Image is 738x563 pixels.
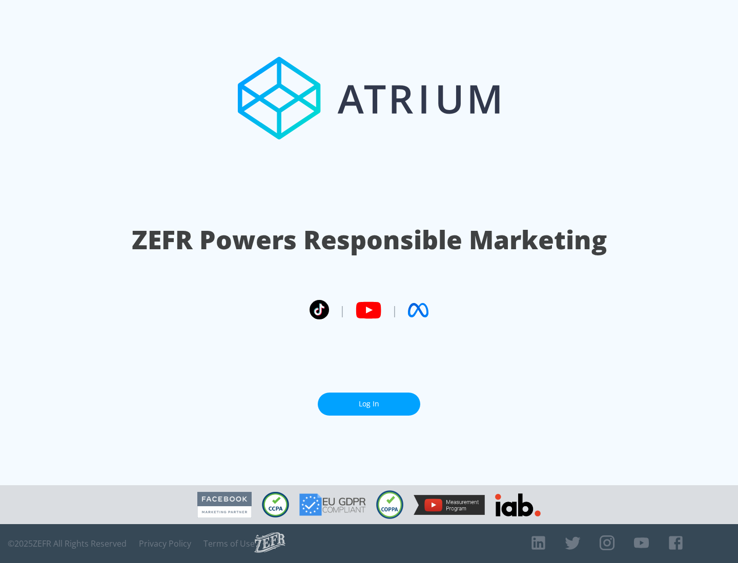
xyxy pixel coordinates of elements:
a: Log In [318,393,420,416]
h1: ZEFR Powers Responsible Marketing [132,222,607,257]
a: Privacy Policy [139,538,191,549]
img: YouTube Measurement Program [414,495,485,515]
img: Facebook Marketing Partner [197,492,252,518]
span: | [392,302,398,318]
span: | [339,302,345,318]
img: GDPR Compliant [299,493,366,516]
img: CCPA Compliant [262,492,289,517]
img: COPPA Compliant [376,490,403,519]
span: © 2025 ZEFR All Rights Reserved [8,538,127,549]
img: IAB [495,493,541,516]
a: Terms of Use [203,538,255,549]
